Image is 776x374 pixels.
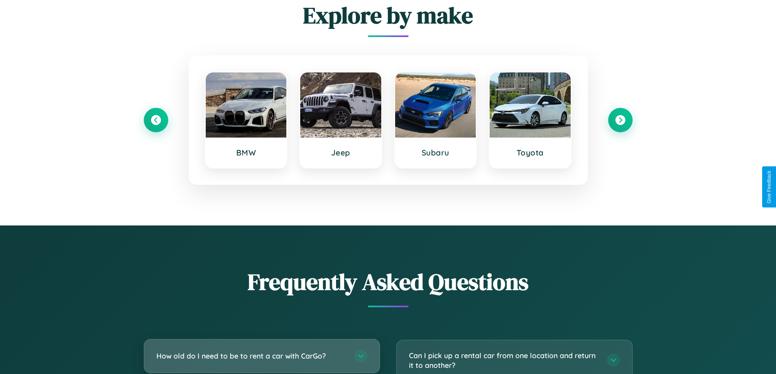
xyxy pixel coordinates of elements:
[156,351,346,361] h3: How old do I need to be to rent a car with CarGo?
[403,148,468,157] h3: Subaru
[308,148,373,157] h3: Jeep
[214,148,279,157] h3: BMW
[409,350,599,370] h3: Can I pick up a rental car from one location and return it to another?
[766,171,772,203] div: Give Feedback
[498,148,563,157] h3: Toyota
[144,266,633,297] h2: Frequently Asked Questions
